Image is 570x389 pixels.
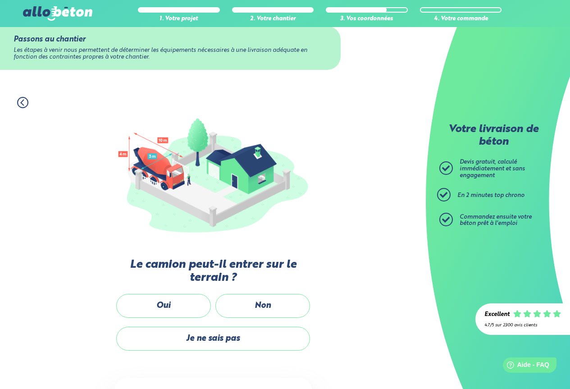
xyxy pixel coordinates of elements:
div: 4. Votre commande [420,16,502,23]
label: Je ne sais pas [116,327,310,351]
span: Commandez ensuite votre béton prêt à l'emploi [460,214,532,227]
div: Passons au chantier [14,35,327,44]
span: En 2 minutes top chrono [457,192,524,198]
iframe: Help widget launcher [490,354,560,379]
span: Devis gratuit, calculé immédiatement et sans engagement [460,159,525,178]
div: Les étapes à venir nous permettent de déterminer les équipements nécessaires à une livraison adéq... [14,47,327,60]
div: 3. Vos coordonnées [326,16,408,23]
label: Non [215,294,310,318]
label: Le camion peut-il entrer sur le terrain ? [114,258,312,285]
div: 4.7/5 sur 2300 avis clients [484,323,561,328]
p: Votre livraison de béton [442,124,545,148]
div: 1. Votre projet [138,16,220,23]
div: 2. Votre chantier [232,16,314,23]
img: allobéton [23,6,92,21]
label: Oui [116,294,211,318]
div: Excellent [484,311,510,318]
